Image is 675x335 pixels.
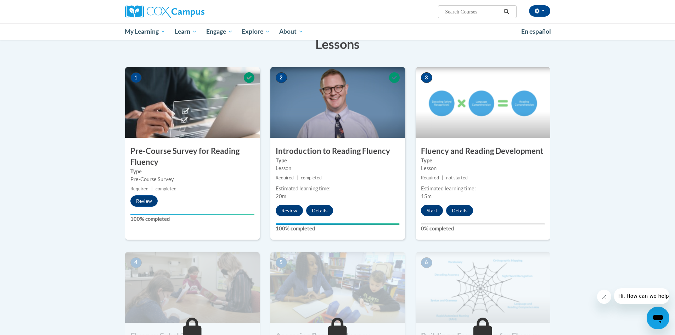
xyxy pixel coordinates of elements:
span: 2 [276,72,287,83]
img: Course Image [270,252,405,323]
span: Required [421,175,439,180]
span: 20m [276,193,286,199]
span: Hi. How can we help? [4,5,57,11]
button: Details [306,205,333,216]
label: Type [276,157,400,164]
span: Required [276,175,294,180]
iframe: Button to launch messaging window [647,307,669,329]
img: Course Image [125,67,260,138]
img: Course Image [125,252,260,323]
span: Required [130,186,148,191]
img: Cox Campus [125,5,204,18]
span: My Learning [125,27,165,36]
a: Explore [237,23,275,40]
span: 1 [130,72,142,83]
button: Account Settings [529,5,550,17]
span: 5 [276,257,287,268]
a: My Learning [120,23,170,40]
a: About [275,23,308,40]
img: Course Image [270,67,405,138]
a: Learn [170,23,202,40]
span: About [279,27,303,36]
button: Start [421,205,443,216]
span: 4 [130,257,142,268]
iframe: Close message [597,290,611,304]
div: Pre-Course Survey [130,175,254,183]
h3: Fluency and Reading Development [416,146,550,157]
span: completed [156,186,176,191]
span: not started [446,175,468,180]
div: Lesson [276,164,400,172]
span: 3 [421,72,432,83]
h3: Lessons [125,35,550,53]
label: Type [130,168,254,175]
a: En español [517,24,556,39]
span: Explore [242,27,270,36]
img: Course Image [416,252,550,323]
input: Search Courses [444,7,501,16]
span: Engage [206,27,233,36]
span: Learn [175,27,197,36]
label: Type [421,157,545,164]
button: Details [446,205,473,216]
span: | [151,186,153,191]
button: Search [501,7,512,16]
span: completed [301,175,322,180]
span: | [442,175,443,180]
img: Course Image [416,67,550,138]
div: Your progress [276,223,400,225]
h3: Pre-Course Survey for Reading Fluency [125,146,260,168]
label: 0% completed [421,225,545,233]
span: 6 [421,257,432,268]
span: En español [521,28,551,35]
label: 100% completed [130,215,254,223]
iframe: Message from company [614,288,669,304]
div: Estimated learning time: [276,185,400,192]
button: Review [130,195,158,207]
div: Estimated learning time: [421,185,545,192]
button: Review [276,205,303,216]
a: Engage [202,23,237,40]
label: 100% completed [276,225,400,233]
div: Your progress [130,214,254,215]
h3: Introduction to Reading Fluency [270,146,405,157]
div: Lesson [421,164,545,172]
span: 15m [421,193,432,199]
div: Main menu [114,23,561,40]
a: Cox Campus [125,5,260,18]
span: | [297,175,298,180]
